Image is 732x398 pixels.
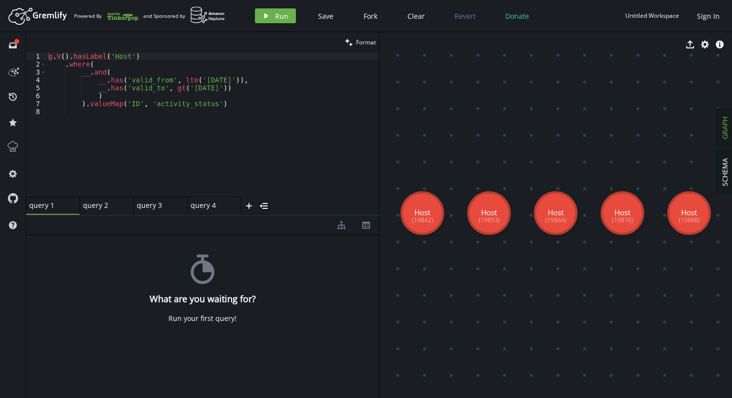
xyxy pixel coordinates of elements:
[318,11,333,21] span: Save
[614,207,630,217] tspan: Host
[454,11,476,21] span: Revert
[342,32,379,52] button: Format
[26,84,46,92] div: 5
[612,216,633,224] tspan: (19876)
[26,108,46,116] div: 8
[150,294,256,304] h4: What are you waiting for?
[720,117,730,139] span: GRAPH
[26,76,46,84] div: 4
[400,8,432,23] button: Clear
[548,207,564,217] tspan: Host
[83,201,122,210] span: query 2
[364,11,377,21] span: Fork
[625,12,679,19] div: Untitled Workspace
[412,216,433,224] tspan: (19842)
[26,52,46,60] div: 1
[479,216,500,224] tspan: (19853)
[481,207,497,217] tspan: Host
[447,8,483,23] button: Revert
[143,6,225,25] div: and Sponsored by
[29,201,69,210] span: query 1
[356,38,376,46] span: Format
[414,207,430,217] tspan: Host
[545,216,567,224] tspan: (19864)
[26,92,46,100] div: 6
[137,201,176,210] span: query 3
[679,216,700,224] tspan: (19888)
[255,8,296,23] button: Run
[356,8,385,23] button: Fork
[505,11,529,21] span: Donate
[168,314,237,323] div: Run your first query!
[498,8,536,23] button: Donate
[26,100,46,108] div: 7
[275,11,288,21] span: Run
[720,158,730,186] span: SCHEMA
[191,201,230,210] span: query 4
[407,11,425,21] span: Clear
[697,11,720,21] span: Sign In
[74,7,138,25] div: Powered By
[26,60,46,68] div: 2
[692,8,725,23] button: Sign In
[681,207,697,217] tspan: Host
[190,6,225,24] img: AWS Neptune
[311,8,341,23] button: Save
[26,68,46,76] div: 3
